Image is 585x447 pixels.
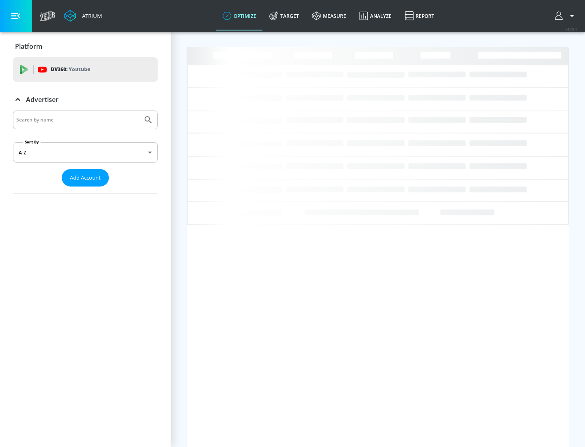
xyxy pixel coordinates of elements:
[15,42,42,51] p: Platform
[565,27,577,31] span: v 4.25.4
[398,1,441,30] a: Report
[13,111,158,193] div: Advertiser
[62,169,109,187] button: Add Account
[216,1,263,30] a: optimize
[353,1,398,30] a: Analyze
[23,139,41,145] label: Sort By
[263,1,305,30] a: Target
[305,1,353,30] a: measure
[79,12,102,20] div: Atrium
[51,65,90,74] p: DV360:
[70,173,101,182] span: Add Account
[69,65,90,74] p: Youtube
[26,95,58,104] p: Advertiser
[64,10,102,22] a: Atrium
[13,187,158,193] nav: list of Advertiser
[16,115,139,125] input: Search by name
[13,35,158,58] div: Platform
[13,57,158,82] div: DV360: Youtube
[13,142,158,163] div: A-Z
[13,88,158,111] div: Advertiser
